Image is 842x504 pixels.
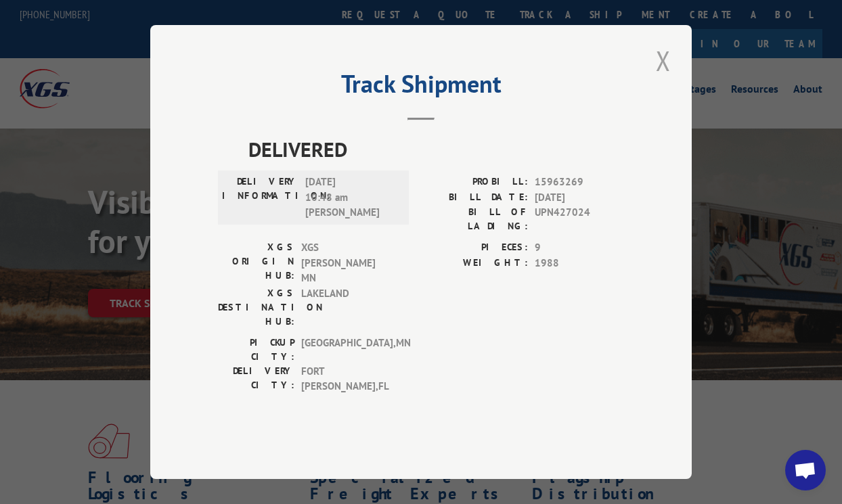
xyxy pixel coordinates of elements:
[218,364,294,394] label: DELIVERY CITY:
[652,42,675,79] button: Close modal
[421,256,528,271] label: WEIGHT:
[301,336,393,364] span: [GEOGRAPHIC_DATA] , MN
[218,240,294,286] label: XGS ORIGIN HUB:
[421,205,528,233] label: BILL OF LADING:
[421,190,528,206] label: BILL DATE:
[218,286,294,329] label: XGS DESTINATION HUB:
[535,256,624,271] span: 1988
[301,240,393,286] span: XGS [PERSON_NAME] MN
[785,450,826,490] a: Open chat
[535,190,624,206] span: [DATE]
[222,175,298,221] label: DELIVERY INFORMATION:
[421,240,528,256] label: PIECES:
[248,134,624,164] span: DELIVERED
[218,74,624,100] h2: Track Shipment
[305,175,397,221] span: [DATE] 10:48 am [PERSON_NAME]
[218,336,294,364] label: PICKUP CITY:
[535,205,624,233] span: UPN427024
[301,286,393,329] span: LAKELAND
[535,175,624,190] span: 15963269
[301,364,393,394] span: FORT [PERSON_NAME] , FL
[535,240,624,256] span: 9
[421,175,528,190] label: PROBILL:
